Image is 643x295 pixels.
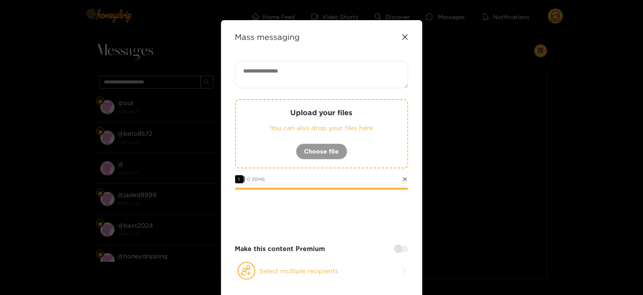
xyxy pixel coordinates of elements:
strong: Make this content Premium [235,244,325,253]
strong: Mass messaging [235,32,300,42]
p: You can also drop your files here [252,123,391,133]
button: Choose file [296,143,347,160]
span: 1 [235,175,243,183]
p: Upload your files [252,108,391,117]
button: Select multiple recipients [235,262,408,280]
span: 0.35 MB [247,177,265,182]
